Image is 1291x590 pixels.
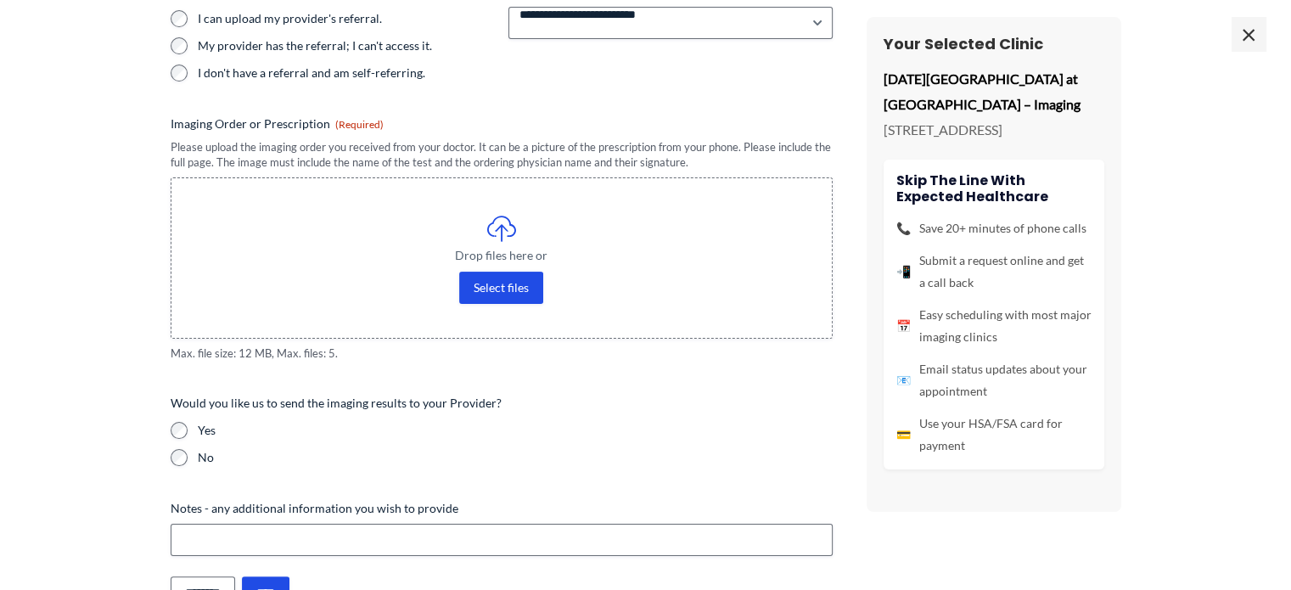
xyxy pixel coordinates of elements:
[896,304,1092,348] li: Easy scheduling with most major imaging clinics
[198,10,495,27] label: I can upload my provider's referral.
[884,34,1104,53] h3: Your Selected Clinic
[335,118,384,131] span: (Required)
[198,449,833,466] label: No
[171,139,833,171] div: Please upload the imaging order you received from your doctor. It can be a picture of the prescri...
[896,369,911,391] span: 📧
[896,261,911,283] span: 📲
[198,37,495,54] label: My provider has the referral; I can't access it.
[205,250,798,261] span: Drop files here or
[896,172,1092,205] h4: Skip the line with Expected Healthcare
[171,395,502,412] legend: Would you like us to send the imaging results to your Provider?
[198,65,495,81] label: I don't have a referral and am self-referring.
[171,115,833,132] label: Imaging Order or Prescription
[896,217,911,239] span: 📞
[896,315,911,337] span: 📅
[1232,17,1266,51] span: ×
[896,358,1092,402] li: Email status updates about your appointment
[884,117,1104,143] p: [STREET_ADDRESS]
[896,250,1092,294] li: Submit a request online and get a call back
[171,500,833,517] label: Notes - any additional information you wish to provide
[896,424,911,446] span: 💳
[171,346,833,362] span: Max. file size: 12 MB, Max. files: 5.
[896,217,1092,239] li: Save 20+ minutes of phone calls
[884,66,1104,116] p: [DATE][GEOGRAPHIC_DATA] at [GEOGRAPHIC_DATA] – Imaging
[198,422,833,439] label: Yes
[459,272,543,304] button: select files, imaging order or prescription(required)
[896,413,1092,457] li: Use your HSA/FSA card for payment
